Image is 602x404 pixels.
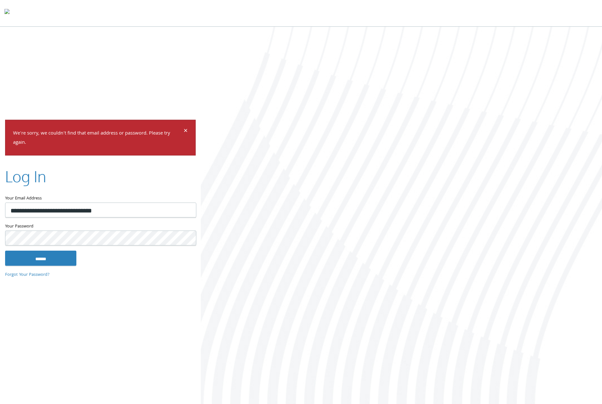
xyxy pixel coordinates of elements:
img: todyl-logo-dark.svg [4,7,10,19]
label: Your Password [5,222,196,230]
button: Dismiss alert [184,128,188,136]
span: × [184,125,188,138]
a: Forgot Your Password? [5,271,50,278]
h2: Log In [5,165,46,187]
p: We're sorry, we couldn't find that email address or password. Please try again. [13,129,183,148]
